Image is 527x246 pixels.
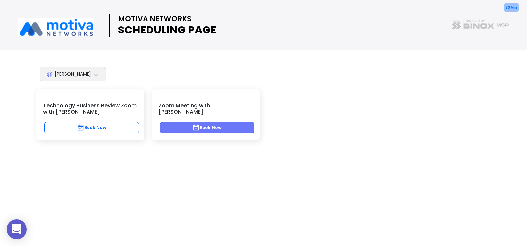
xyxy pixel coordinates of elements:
h3: Technology Business Review Zoom with [PERSON_NAME] [43,102,138,115]
span: [PERSON_NAME] [55,71,91,77]
span: SCHEDULING PAGE [109,22,216,37]
h3: Zoom Meeting with [PERSON_NAME] [159,102,253,115]
button: Book Now [160,122,255,133]
img: binox-logo [447,13,514,29]
img: company-logo [13,13,99,36]
span: 30 Min [504,3,519,12]
span: MOTIVA NETWORKS [109,14,191,24]
button: Book Now [44,122,139,133]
